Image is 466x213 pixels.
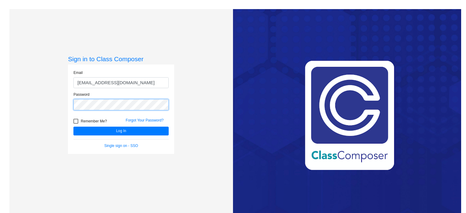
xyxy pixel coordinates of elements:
[73,127,169,135] button: Log In
[126,118,164,122] a: Forgot Your Password?
[73,92,89,97] label: Password
[81,118,107,125] span: Remember Me?
[73,70,83,75] label: Email
[104,144,138,148] a: Single sign on - SSO
[68,55,174,63] h3: Sign in to Class Composer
